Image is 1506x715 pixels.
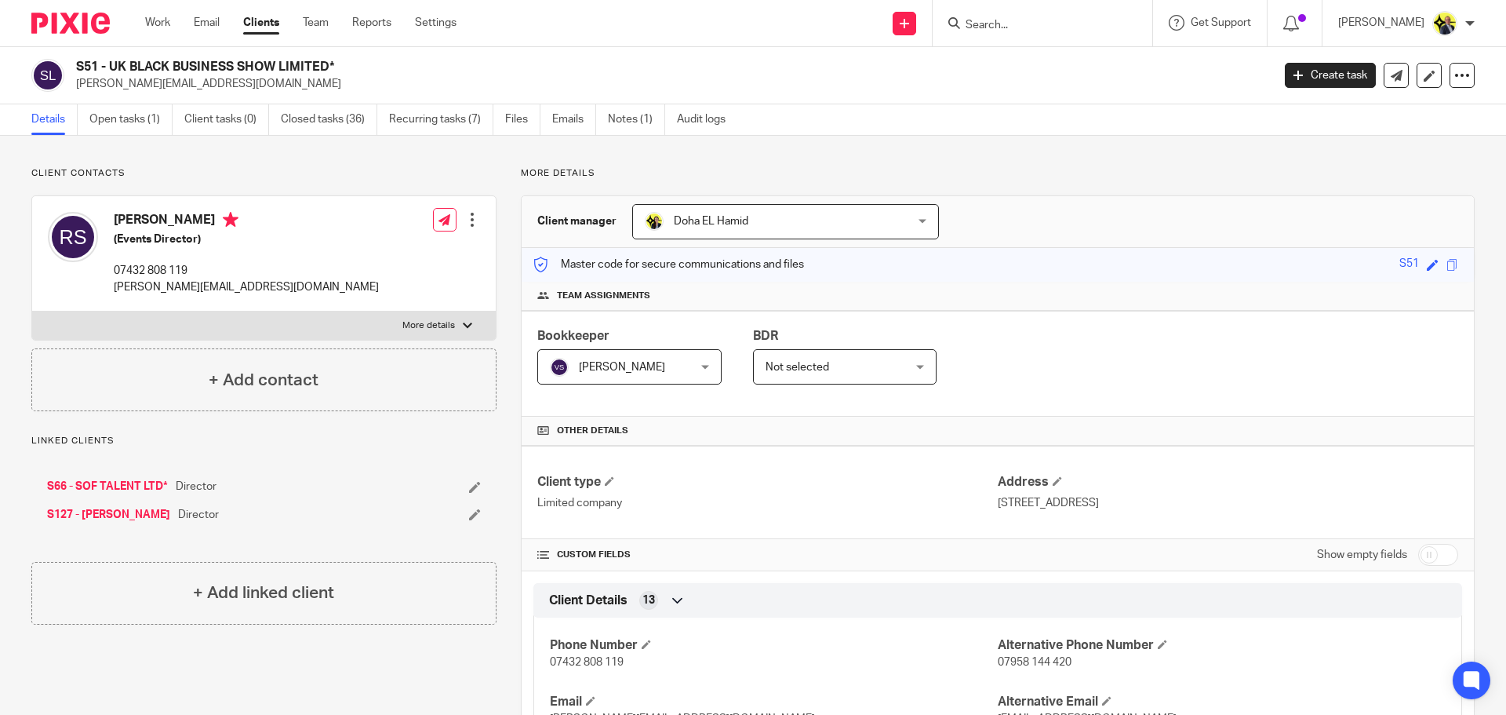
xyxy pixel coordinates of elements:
[114,212,379,232] h4: [PERSON_NAME]
[998,694,1446,710] h4: Alternative Email
[352,15,391,31] a: Reports
[766,362,829,373] span: Not selected
[31,104,78,135] a: Details
[549,593,627,609] span: Client Details
[505,104,540,135] a: Files
[557,425,628,437] span: Other details
[31,59,64,92] img: svg%3E
[645,212,664,231] img: Doha-Starbridge.jpg
[145,15,170,31] a: Work
[1338,15,1424,31] p: [PERSON_NAME]
[642,593,655,608] span: 13
[753,330,778,342] span: BDR
[31,13,110,34] img: Pixie
[964,19,1105,33] input: Search
[48,212,98,262] img: svg%3E
[415,15,457,31] a: Settings
[533,257,804,272] p: Master code for secure communications and files
[537,474,998,491] h4: Client type
[389,104,493,135] a: Recurring tasks (7)
[579,362,665,373] span: [PERSON_NAME]
[998,637,1446,654] h4: Alternative Phone Number
[114,232,379,247] h5: (Events Director)
[76,59,1024,75] h2: S51 - UK BLACK BUSINESS SHOW LIMITED*
[47,507,170,523] a: S127 - [PERSON_NAME]
[114,263,379,279] p: 07432 808 119
[998,495,1458,511] p: [STREET_ADDRESS]
[550,637,998,654] h4: Phone Number
[537,330,609,342] span: Bookkeeper
[176,479,216,494] span: Director
[89,104,173,135] a: Open tasks (1)
[1317,547,1407,563] label: Show empty fields
[31,167,497,180] p: Client contacts
[998,657,1071,668] span: 07958 144 420
[47,479,168,494] a: S66 - SOF TALENT LTD*
[537,495,998,511] p: Limited company
[677,104,737,135] a: Audit logs
[184,104,269,135] a: Client tasks (0)
[674,216,748,227] span: Doha EL Hamid
[550,694,998,710] h4: Email
[76,76,1261,92] p: [PERSON_NAME][EMAIL_ADDRESS][DOMAIN_NAME]
[537,213,617,229] h3: Client manager
[178,507,219,523] span: Director
[608,104,665,135] a: Notes (1)
[550,358,569,377] img: svg%3E
[557,290,650,302] span: Team assignments
[193,581,334,605] h4: + Add linked client
[243,15,279,31] a: Clients
[537,549,998,561] h4: CUSTOM FIELDS
[281,104,377,135] a: Closed tasks (36)
[114,279,379,295] p: [PERSON_NAME][EMAIL_ADDRESS][DOMAIN_NAME]
[1285,63,1376,88] a: Create task
[550,657,624,668] span: 07432 808 119
[402,319,455,332] p: More details
[1191,17,1251,28] span: Get Support
[209,368,318,392] h4: + Add contact
[303,15,329,31] a: Team
[1432,11,1457,36] img: Dan-Starbridge%20(1).jpg
[998,474,1458,491] h4: Address
[521,167,1475,180] p: More details
[223,212,238,228] i: Primary
[31,435,497,447] p: Linked clients
[194,15,220,31] a: Email
[552,104,596,135] a: Emails
[1399,256,1419,274] div: S51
